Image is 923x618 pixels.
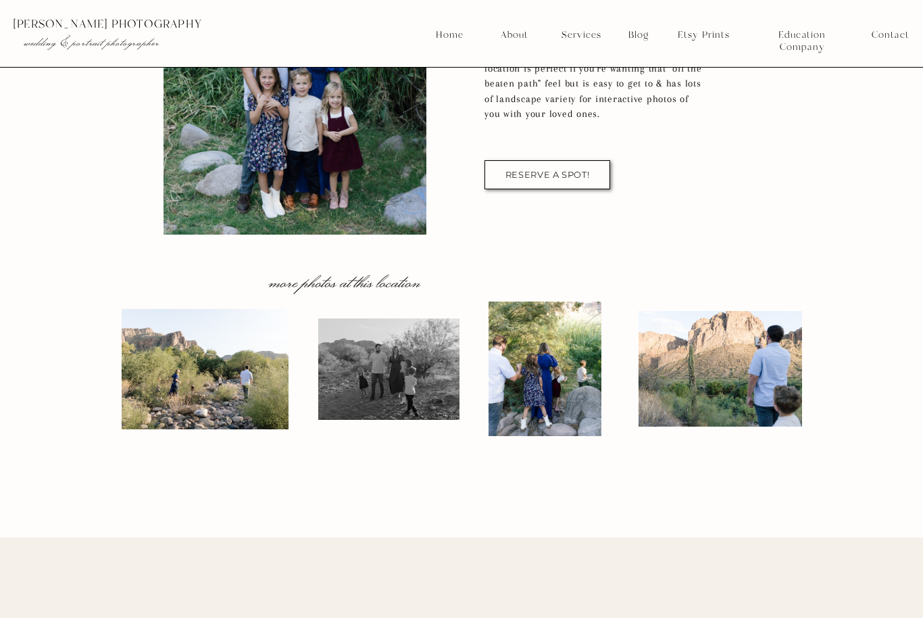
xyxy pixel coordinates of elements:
a: Etsy Prints [672,29,734,41]
p: wedding & portrait photographer [24,36,222,49]
a: Home [435,29,464,41]
p: [PERSON_NAME] photography [13,18,250,30]
a: About [497,29,531,41]
p: This spot is such a hidden gem that gets you right up close to the Salt River & offers an eclecti... [484,15,703,128]
p: more photos at this location [228,270,462,290]
a: Education Company [755,29,849,41]
a: Blog [624,29,653,41]
a: RESERVE A SPOT! [503,170,592,180]
a: Contact [872,29,909,41]
a: Services [556,29,606,41]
